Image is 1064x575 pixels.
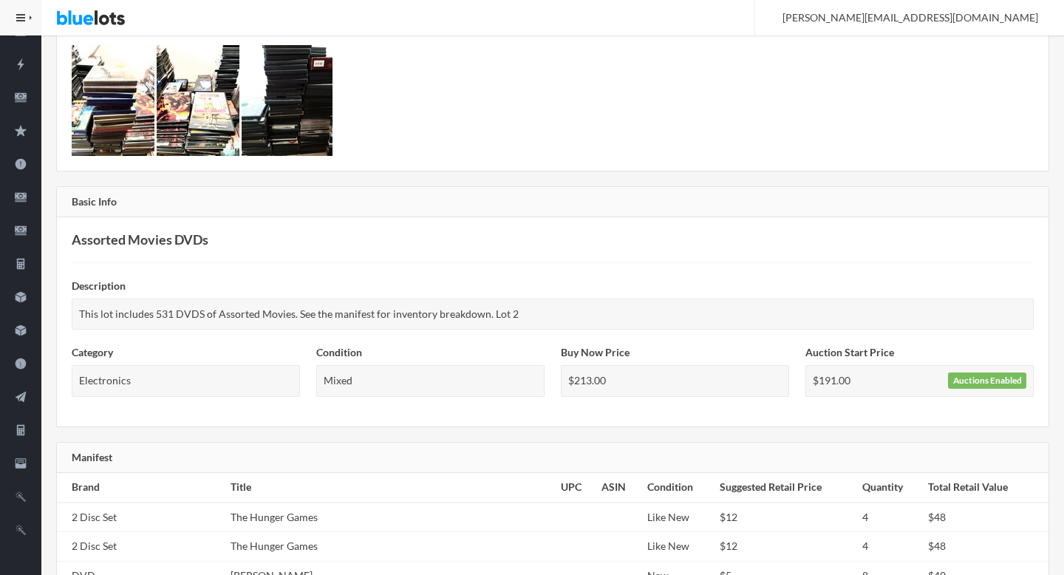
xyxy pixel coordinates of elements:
[72,365,300,397] div: Electronics
[641,532,714,562] td: Like New
[596,473,641,503] th: ASIN
[561,365,789,397] div: $213.00
[225,473,555,503] th: Title
[641,473,714,503] th: Condition
[157,45,239,156] img: 42389f2c-f1b0-4f53-a142-2dda438ac24a-1745954508.jpg
[555,473,596,503] th: UPC
[72,278,126,295] label: Description
[922,503,1048,532] td: $48
[805,344,894,361] label: Auction Start Price
[714,532,856,562] td: $12
[856,503,922,532] td: 4
[57,443,1048,474] div: Manifest
[57,503,225,532] td: 2 Disc Set
[805,365,1034,397] div: $191.00
[714,473,856,503] th: Suggested Retail Price
[225,503,555,532] td: The Hunger Games
[57,473,225,503] th: Brand
[766,11,1038,24] span: [PERSON_NAME][EMAIL_ADDRESS][DOMAIN_NAME]
[641,503,714,532] td: Like New
[316,365,545,397] div: Mixed
[856,473,922,503] th: Quantity
[57,532,225,562] td: 2 Disc Set
[72,232,1034,248] h3: Assorted Movies DVDs
[922,473,1048,503] th: Total Retail Value
[714,503,856,532] td: $12
[57,187,1048,218] div: Basic Info
[242,45,332,156] img: 5b1fa908-44ce-409b-b9eb-1b08cc66cffb-1745955003.jpg
[225,532,555,562] td: The Hunger Games
[316,344,362,361] label: Condition
[72,299,1034,330] div: This lot includes 531 DVDS of Assorted Movies. See the manifest for inventory breakdown. Lot 2
[856,532,922,562] td: 4
[561,344,630,361] label: Buy Now Price
[72,45,154,156] img: cfaca305-3bc2-46b9-b2f9-3b6d150ea42f-1745954421.jpg
[72,344,113,361] label: Category
[922,532,1048,562] td: $48
[948,372,1026,389] div: Auctions Enabled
